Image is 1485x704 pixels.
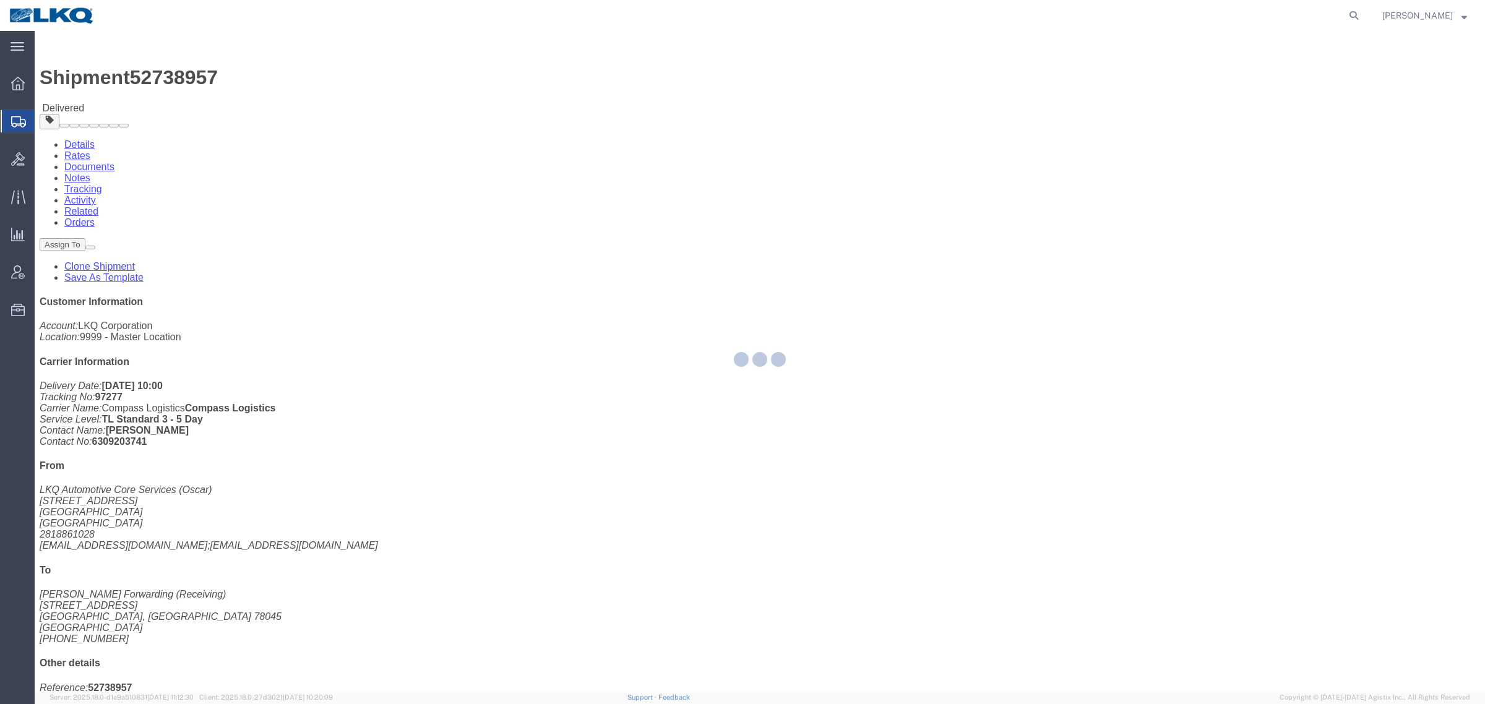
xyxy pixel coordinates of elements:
[9,6,95,25] img: logo
[658,693,690,701] a: Feedback
[1382,8,1468,23] button: [PERSON_NAME]
[283,693,333,701] span: [DATE] 10:20:09
[49,693,194,701] span: Server: 2025.18.0-d1e9a510831
[1280,692,1470,703] span: Copyright © [DATE]-[DATE] Agistix Inc., All Rights Reserved
[147,693,194,701] span: [DATE] 11:12:30
[199,693,333,701] span: Client: 2025.18.0-27d3021
[1382,9,1453,22] span: Kenneth Tatum
[627,693,658,701] a: Support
